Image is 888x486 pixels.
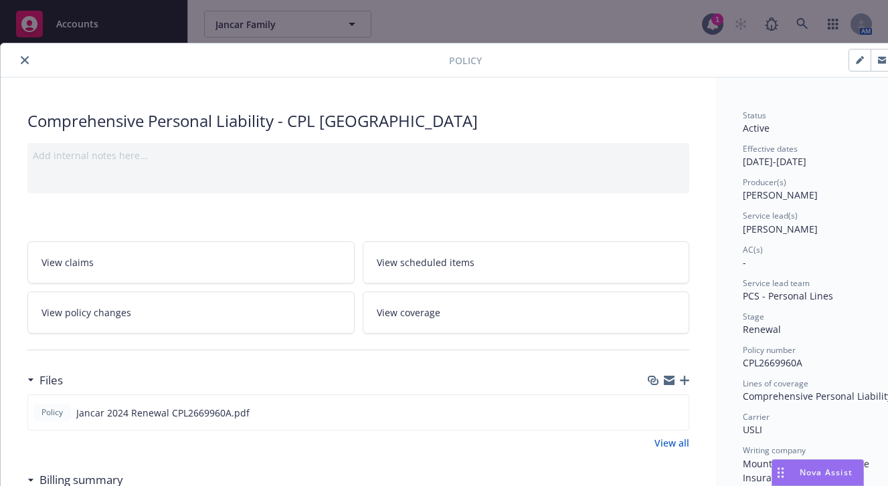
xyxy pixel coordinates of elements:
[743,445,806,456] span: Writing company
[363,291,690,334] a: View coverage
[377,306,440,320] span: View coverage
[743,323,781,336] span: Renewal
[76,406,250,420] span: Jancar 2024 Renewal CPL2669960A.pdf
[772,459,864,486] button: Nova Assist
[743,311,764,322] span: Stage
[363,241,690,283] a: View scheduled items
[772,460,789,485] div: Drag to move
[27,110,689,132] div: Comprehensive Personal Liability - CPL [GEOGRAPHIC_DATA]
[449,53,482,68] span: Policy
[671,406,683,420] button: preview file
[743,289,833,302] span: PCS - Personal Lines
[743,143,798,154] span: Effective dates
[27,241,355,283] a: View claims
[743,176,786,188] span: Producer(s)
[27,372,63,389] div: Files
[27,291,355,334] a: View policy changes
[743,256,746,269] span: -
[41,306,131,320] span: View policy changes
[650,406,660,420] button: download file
[743,277,810,289] span: Service lead team
[743,189,818,201] span: [PERSON_NAME]
[743,210,798,221] span: Service lead(s)
[743,356,802,369] span: CPL2669960A
[743,344,796,356] span: Policy number
[17,52,33,68] button: close
[743,244,763,255] span: AC(s)
[743,457,872,484] span: Mount [PERSON_NAME] Fire Insurance Company
[743,122,770,134] span: Active
[39,372,63,389] h3: Files
[743,423,762,436] span: USLI
[743,411,770,422] span: Carrier
[743,378,808,389] span: Lines of coverage
[654,436,689,450] a: View all
[743,223,818,235] span: [PERSON_NAME]
[800,467,853,478] span: Nova Assist
[377,255,474,269] span: View scheduled items
[743,110,766,121] span: Status
[39,406,66,418] span: Policy
[33,148,684,162] div: Add internal notes here...
[41,255,94,269] span: View claims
